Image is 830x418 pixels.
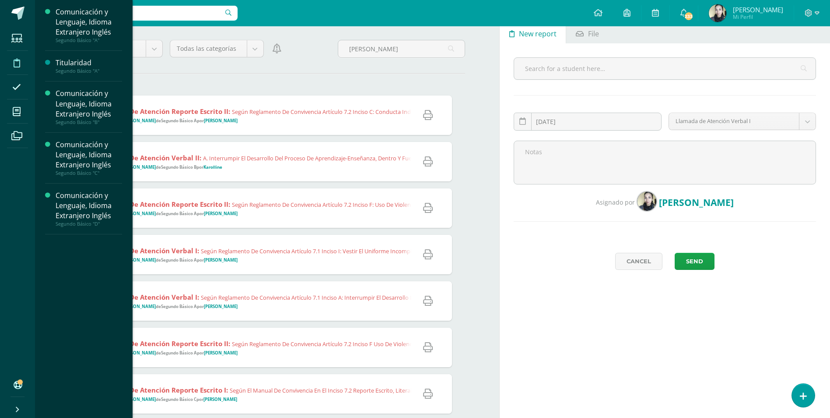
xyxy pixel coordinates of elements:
[99,200,230,209] strong: Llamada de Atención Reporte Escrito II:
[230,386,645,394] span: Según el manual de convivencia en el inciso 7.2 Reporte Escrito, Literal f " Uso de violencia fís...
[99,246,199,255] strong: Llamada de Atención Verbal I:
[99,397,237,402] span: Asignado a de por
[122,118,156,124] strong: [PERSON_NAME]
[203,154,507,162] span: a. Interrumpir el desarrollo del proceso de aprendizaje-enseñanza, dentro y fuera del aula y/o de...
[56,221,122,227] div: Segundo Básico "D"
[177,40,240,57] span: Todas las categorías
[232,340,597,348] span: Según reglamento de convivencia artículo 7.2 inciso f Uso de violencia física y/o verbal contra a...
[56,68,122,74] div: Segundo Básico "A"
[56,191,122,221] div: Comunicación y Lenguaje, Idioma Extranjero Inglés
[99,304,238,309] span: Asignado a de por
[161,164,196,170] strong: Segundo Básico B
[56,191,122,227] a: Comunicación y Lenguaje, Idioma Extranjero InglésSegundo Básico "D"
[659,196,734,209] span: [PERSON_NAME]
[596,198,635,206] span: Asignado por
[99,350,238,356] span: Asignado a de por
[122,164,156,170] strong: [PERSON_NAME]
[56,37,122,43] div: Segundo Básico "A"
[56,7,122,37] div: Comunicación y Lenguaje, Idioma Extranjero Inglés
[201,294,641,301] span: Según reglamento de convivencia artículo 7.1 inciso A: Interrumpir el desarrollo del proceso de e...
[204,118,238,124] strong: [PERSON_NAME]
[161,304,197,309] strong: Segundo Básico A
[99,257,238,263] span: Asignado a de por
[500,22,566,43] a: New report
[122,211,156,216] strong: [PERSON_NAME]
[566,22,608,43] a: File
[161,350,197,356] strong: Segundo Básico A
[99,386,228,394] strong: Llamada de Atención Reporte Escrito I:
[56,7,122,43] a: Comunicación y Lenguaje, Idioma Extranjero InglésSegundo Básico "A"
[615,253,662,270] a: Cancel
[56,58,122,68] div: Titularidad
[122,350,156,356] strong: [PERSON_NAME]
[676,113,792,130] span: Llamada de Atención Verbal I
[56,119,122,125] div: Segundo Básico "B"
[56,89,122,125] a: Comunicación y Lenguaje, Idioma Extranjero InglésSegundo Básico "B"
[733,13,783,21] span: Mi Perfil
[99,164,222,170] span: Asignado a de por
[204,304,238,309] strong: [PERSON_NAME]
[99,211,238,216] span: Asignado a de por
[232,108,700,116] span: Según reglamento de convivencia artículo 7.2 inciso C: Conducta indebida en el desarrollo o activ...
[232,201,598,209] span: Según reglamento de convivencia artículo 7.2 inciso f: Uso de violencia física y/o verbal contra ...
[56,140,122,176] a: Comunicación y Lenguaje, Idioma Extranjero InglésSegundo Básico "C"
[338,40,465,57] input: Search for report here
[122,304,156,309] strong: [PERSON_NAME]
[56,58,122,74] a: TitularidadSegundo Básico "A"
[99,339,230,348] strong: Llamada de Atención Reporte Escrito II:
[161,257,197,263] strong: Segundo Básico A
[204,257,238,263] strong: [PERSON_NAME]
[203,164,222,170] strong: Karolline
[675,253,714,270] button: Send
[588,23,599,44] span: File
[733,5,783,14] span: [PERSON_NAME]
[99,293,199,301] strong: Llamada de Atención Verbal I:
[201,247,542,255] span: Según reglamento de convivencia artículo 7.1 inciso i: Vestir el uniforme incompleto y/o portar p...
[56,140,122,170] div: Comunicación y Lenguaje, Idioma Extranjero Inglés
[709,4,726,22] img: 464bce3dffee38d2bb2667354865907a.png
[669,113,816,130] a: Llamada de Atención Verbal I
[519,23,557,44] span: New report
[514,113,661,130] input: Fecha de ocurrencia
[99,118,238,124] span: Asignado a de por
[170,40,263,57] a: Todas las categorías
[203,397,237,402] strong: [PERSON_NAME]
[56,170,122,176] div: Segundo Básico "C"
[204,350,238,356] strong: [PERSON_NAME]
[514,58,816,79] input: Search for a student here…
[161,211,197,216] strong: Segundo Básico A
[122,257,156,263] strong: [PERSON_NAME]
[99,153,201,162] strong: Llamada de Atención Verbal II:
[204,211,238,216] strong: [PERSON_NAME]
[99,107,230,116] strong: Llamada de Atención Reporte Escrito II:
[684,11,693,21] span: 233
[41,6,238,21] input: Search a user…
[161,397,196,402] strong: Segundo Básico C
[637,191,657,211] img: 464bce3dffee38d2bb2667354865907a.png
[122,397,156,402] strong: [PERSON_NAME]
[161,118,197,124] strong: Segundo Básico A
[56,89,122,119] div: Comunicación y Lenguaje, Idioma Extranjero Inglés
